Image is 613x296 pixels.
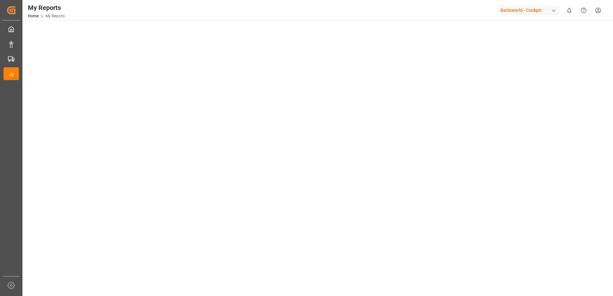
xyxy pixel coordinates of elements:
[498,6,559,15] div: Barloworld - Cockpit
[562,3,576,18] button: show 0 new notifications
[28,14,38,18] a: Home
[28,3,65,12] div: My Reports
[576,3,591,18] button: Help Center
[498,4,562,16] button: Barloworld - Cockpit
